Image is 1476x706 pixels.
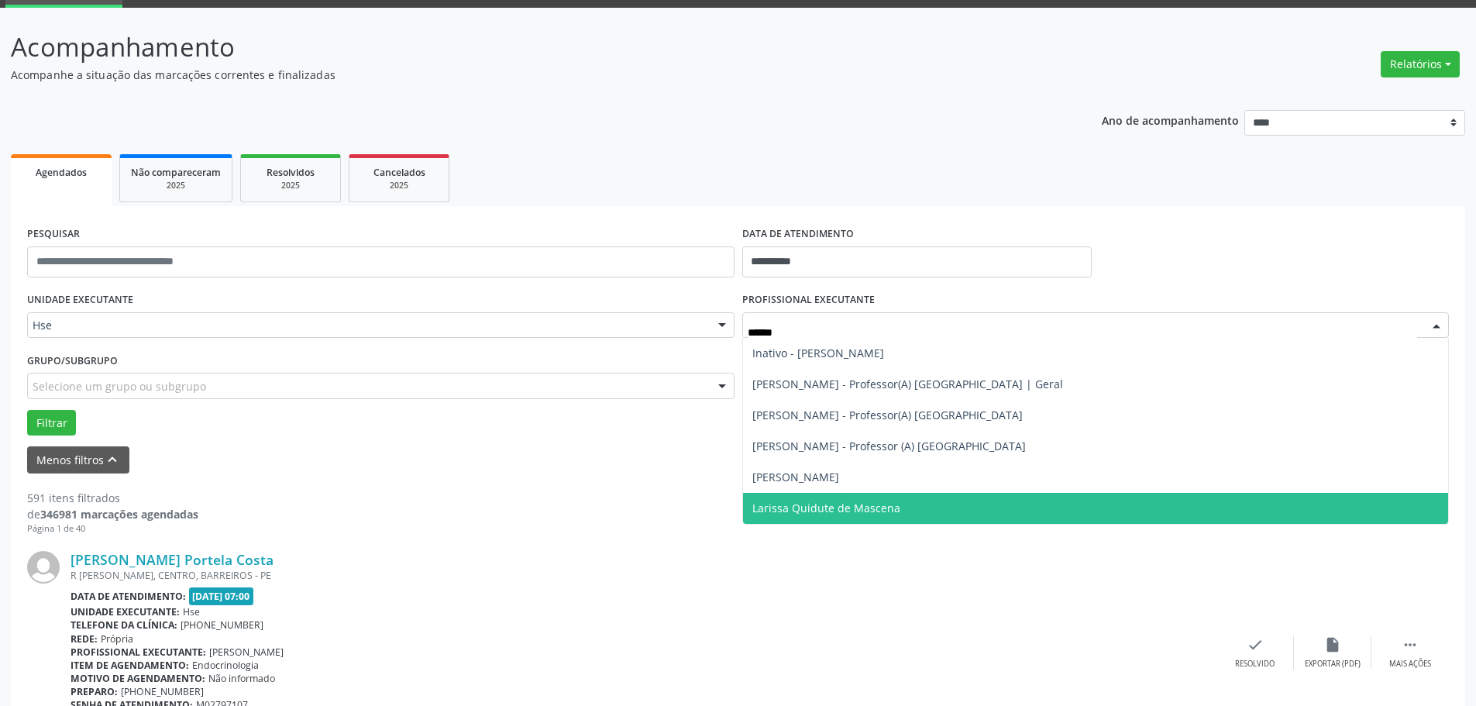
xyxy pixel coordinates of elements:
span: [PERSON_NAME] - Professor(A) [GEOGRAPHIC_DATA] | Geral [752,377,1063,391]
b: Data de atendimento: [71,590,186,603]
span: Selecione um grupo ou subgrupo [33,378,206,394]
label: PESQUISAR [27,222,80,246]
div: 591 itens filtrados [27,490,198,506]
label: PROFISSIONAL EXECUTANTE [742,288,875,312]
div: 2025 [360,180,438,191]
b: Unidade executante: [71,605,180,618]
b: Item de agendamento: [71,659,189,672]
span: Endocrinologia [192,659,259,672]
div: Exportar (PDF) [1305,659,1361,670]
button: Filtrar [27,410,76,436]
i:  [1402,636,1419,653]
span: [PHONE_NUMBER] [181,618,263,632]
b: Rede: [71,632,98,646]
b: Telefone da clínica: [71,618,177,632]
span: Resolvidos [267,166,315,179]
label: UNIDADE EXECUTANTE [27,288,133,312]
div: de [27,506,198,522]
span: Larissa Quidute de Mascena [752,501,900,515]
button: Relatórios [1381,51,1460,77]
span: [PERSON_NAME] [752,470,839,484]
span: Hse [33,318,703,333]
i: insert_drive_file [1324,636,1341,653]
strong: 346981 marcações agendadas [40,507,198,522]
span: [PHONE_NUMBER] [121,685,204,698]
div: Mais ações [1389,659,1431,670]
div: R [PERSON_NAME], CENTRO, BARREIROS - PE [71,569,1216,582]
div: 2025 [252,180,329,191]
span: Agendados [36,166,87,179]
span: [DATE] 07:00 [189,587,254,605]
b: Preparo: [71,685,118,698]
label: Grupo/Subgrupo [27,349,118,373]
span: [PERSON_NAME] - Professor (A) [GEOGRAPHIC_DATA] [752,439,1026,453]
span: [PERSON_NAME] - Professor(A) [GEOGRAPHIC_DATA] [752,408,1023,422]
span: [PERSON_NAME] [209,646,284,659]
p: Acompanhamento [11,28,1029,67]
b: Motivo de agendamento: [71,672,205,685]
span: Não compareceram [131,166,221,179]
div: 2025 [131,180,221,191]
img: img [27,551,60,584]
a: [PERSON_NAME] Portela Costa [71,551,274,568]
span: Inativo - [PERSON_NAME] [752,346,884,360]
p: Acompanhe a situação das marcações correntes e finalizadas [11,67,1029,83]
b: Profissional executante: [71,646,206,659]
i: keyboard_arrow_up [104,451,121,468]
p: Ano de acompanhamento [1102,110,1239,129]
span: Cancelados [373,166,425,179]
div: Página 1 de 40 [27,522,198,536]
div: Resolvido [1235,659,1275,670]
button: Menos filtroskeyboard_arrow_up [27,446,129,474]
span: Hse [183,605,200,618]
i: check [1247,636,1264,653]
span: Própria [101,632,133,646]
label: DATA DE ATENDIMENTO [742,222,854,246]
span: Não informado [208,672,275,685]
